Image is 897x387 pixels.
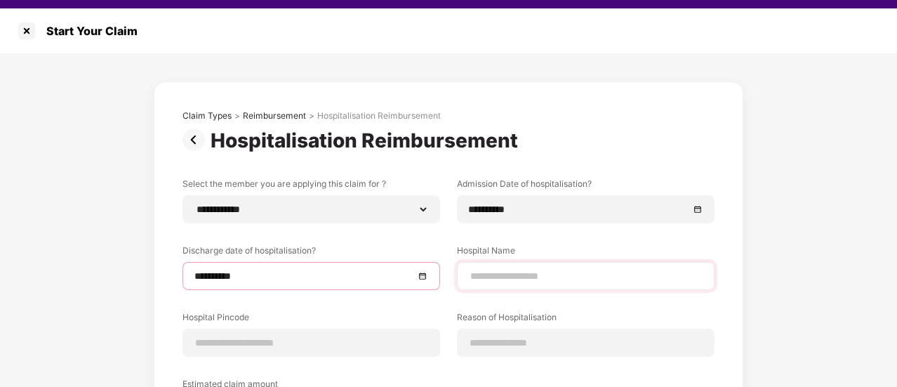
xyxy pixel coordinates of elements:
[182,311,440,329] label: Hospital Pincode
[182,110,232,122] div: Claim Types
[317,110,441,122] div: Hospitalisation Reimbursement
[182,129,211,151] img: svg+xml;base64,PHN2ZyBpZD0iUHJldi0zMngzMiIgeG1sbnM9Imh0dHA6Ly93d3cudzMub3JnLzIwMDAvc3ZnIiB3aWR0aD...
[182,178,440,195] label: Select the member you are applying this claim for ?
[457,178,715,195] label: Admission Date of hospitalisation?
[457,244,715,262] label: Hospital Name
[309,110,314,122] div: >
[211,129,524,152] div: Hospitalisation Reimbursement
[243,110,306,122] div: Reimbursement
[457,311,715,329] label: Reason of Hospitalisation
[234,110,240,122] div: >
[182,244,440,262] label: Discharge date of hospitalisation?
[38,24,138,38] div: Start Your Claim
